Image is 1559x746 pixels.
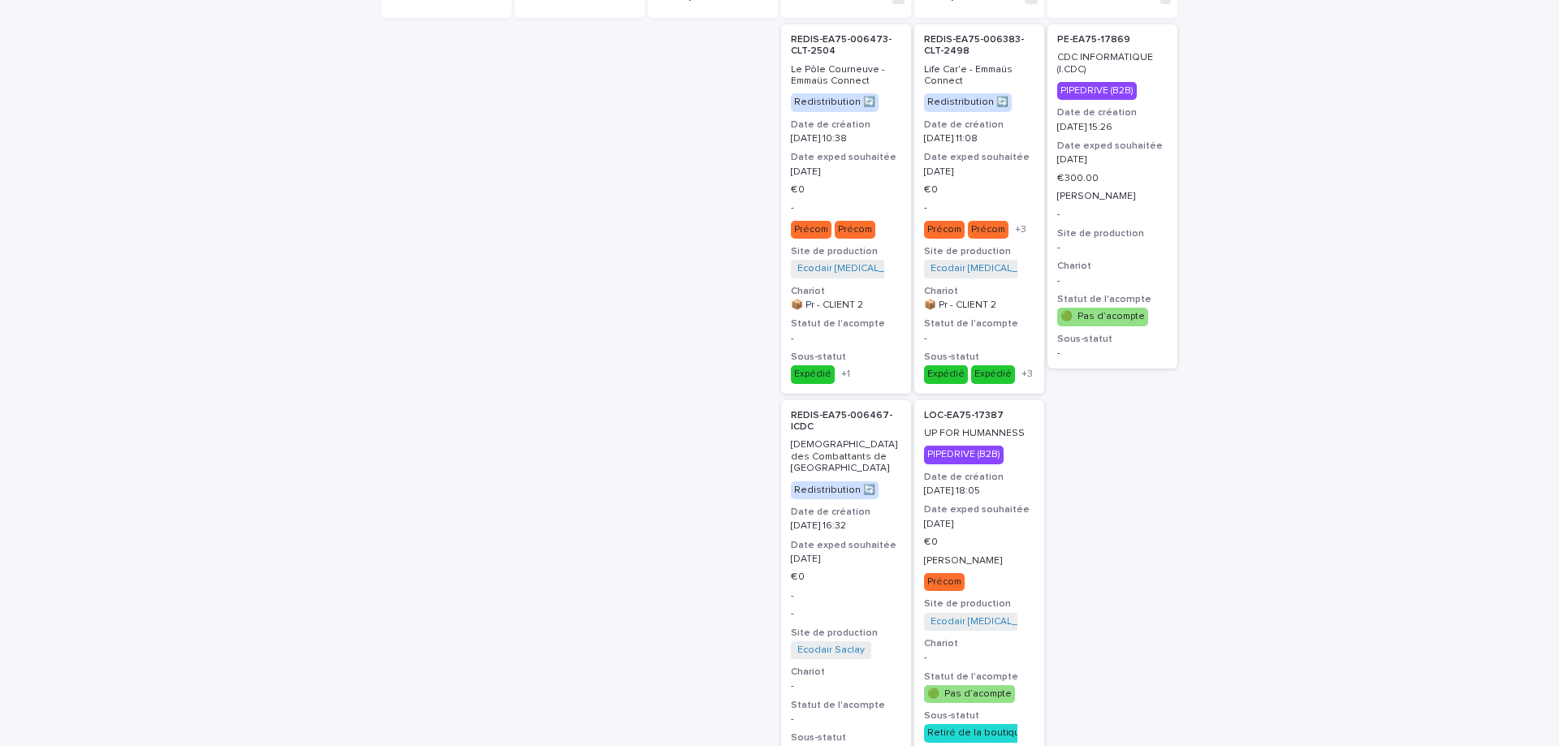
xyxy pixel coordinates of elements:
span: + 1 [841,369,850,379]
h3: Date de création [924,119,1034,132]
div: Précom [924,573,965,591]
h3: Date de création [1057,106,1168,119]
p: PE-EA75-17869 [1057,34,1168,45]
p: 📦 Pr - CLIENT 2 [791,300,901,311]
a: Ecodair [MEDICAL_DATA] [931,263,1044,274]
h3: Chariot [924,637,1034,650]
p: [DATE] [924,519,1034,530]
p: - [791,333,901,344]
h3: Chariot [791,285,901,298]
h3: Site de production [924,597,1034,610]
div: Expédié [791,365,835,383]
div: Retiré de la boutique [924,724,1030,742]
p: € 300.00 [1057,173,1168,184]
p: - [1057,209,1168,220]
h3: Statut de l'acompte [1057,293,1168,306]
div: 🟢 Pas d’acompte [1057,308,1148,326]
p: € 0 [924,537,1034,548]
p: REDIS-EA75-006467-ICDC [791,410,901,433]
p: € 0 [791,571,901,583]
p: - [924,202,1034,213]
div: PIPEDRIVE (B2B) [1057,82,1137,100]
p: - [791,608,901,619]
p: € 0 [791,184,901,196]
p: REDIS-EA75-006473-CLT-2504 [791,34,901,58]
p: LOC-EA75-17387 [924,410,1034,421]
p: [DATE] 10:38 [791,133,901,144]
p: [DATE] [791,166,901,178]
h3: Sous-statut [924,351,1034,364]
p: [DATE] 18:05 [924,485,1034,497]
h3: Site de production [791,245,901,258]
h3: Date exped souhaitée [791,539,901,552]
a: PE-EA75-17869CDC INFORMATIQUE (I.CDC)PIPEDRIVE (B2B)Date de création[DATE] 15:26Date exped souhai... [1047,24,1177,369]
div: Redistribution 🔄 [791,93,879,111]
h3: Statut de l'acompte [791,699,901,712]
p: € 0 [924,184,1034,196]
div: PIPEDRIVE (B2B) [924,446,1004,464]
p: - [791,680,901,692]
h3: Date exped souhaitée [924,503,1034,516]
h3: Site de production [791,627,901,640]
h3: Chariot [791,666,901,679]
div: Précom [968,221,1008,239]
div: Redistribution 🔄 [791,481,879,499]
h3: Chariot [924,285,1034,298]
a: Ecodair Saclay [797,645,865,656]
p: - [1057,347,1168,359]
h3: Date de création [791,119,901,132]
p: [DEMOGRAPHIC_DATA] des Combattants de [GEOGRAPHIC_DATA] [791,439,901,474]
p: - [1057,275,1168,287]
div: Précom [924,221,965,239]
p: [DATE] [791,554,901,565]
span: + 3 [1015,225,1026,235]
h3: Date exped souhaitée [924,151,1034,164]
p: Life Car'e - Emmaüs Connect [924,64,1034,88]
p: - [924,652,1034,663]
div: Précom [835,221,875,239]
p: [DATE] 11:08 [924,133,1034,144]
p: UP FOR HUMANNESS [924,428,1034,439]
span: + 3 [1021,369,1033,379]
p: 📦 Pr - CLIENT 2 [924,300,1034,311]
p: [DATE] [1057,154,1168,166]
h3: Statut de l'acompte [924,317,1034,330]
h3: Sous-statut [791,351,901,364]
h3: Chariot [1057,260,1168,273]
p: - [791,590,901,602]
div: Expédié [924,365,968,383]
div: 🟢 Pas d’acompte [924,685,1015,703]
p: - [924,333,1034,344]
a: REDIS-EA75-006473-CLT-2504Le Pôle Courneuve - Emmaüs ConnectRedistribution 🔄Date de création[DATE... [781,24,911,394]
h3: Date exped souhaitée [1057,140,1168,153]
h3: Date de création [791,506,901,519]
h3: Site de production [924,245,1034,258]
p: [DATE] [924,166,1034,178]
p: [PERSON_NAME] [1057,191,1168,202]
p: REDIS-EA75-006383-CLT-2498 [924,34,1034,58]
p: [DATE] 15:26 [1057,122,1168,133]
h3: Sous-statut [791,731,901,744]
div: Expédié [971,365,1015,383]
h3: Statut de l'acompte [924,671,1034,683]
div: Précom [791,221,831,239]
h3: Site de production [1057,227,1168,240]
div: Redistribution 🔄 [924,93,1012,111]
p: [PERSON_NAME] [924,555,1034,567]
p: Le Pôle Courneuve - Emmaüs Connect [791,64,901,88]
p: - [791,202,901,213]
h3: Statut de l'acompte [791,317,901,330]
h3: Date de création [924,471,1034,484]
p: - [791,714,901,725]
a: Ecodair [MEDICAL_DATA] [797,263,911,274]
a: Ecodair [MEDICAL_DATA] [931,616,1044,627]
p: - [1057,242,1168,253]
h3: Date exped souhaitée [791,151,901,164]
h3: Sous-statut [924,709,1034,722]
p: CDC INFORMATIQUE (I.CDC) [1057,52,1168,75]
a: REDIS-EA75-006383-CLT-2498Life Car'e - Emmaüs ConnectRedistribution 🔄Date de création[DATE] 11:08... [914,24,1044,394]
h3: Sous-statut [1057,333,1168,346]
